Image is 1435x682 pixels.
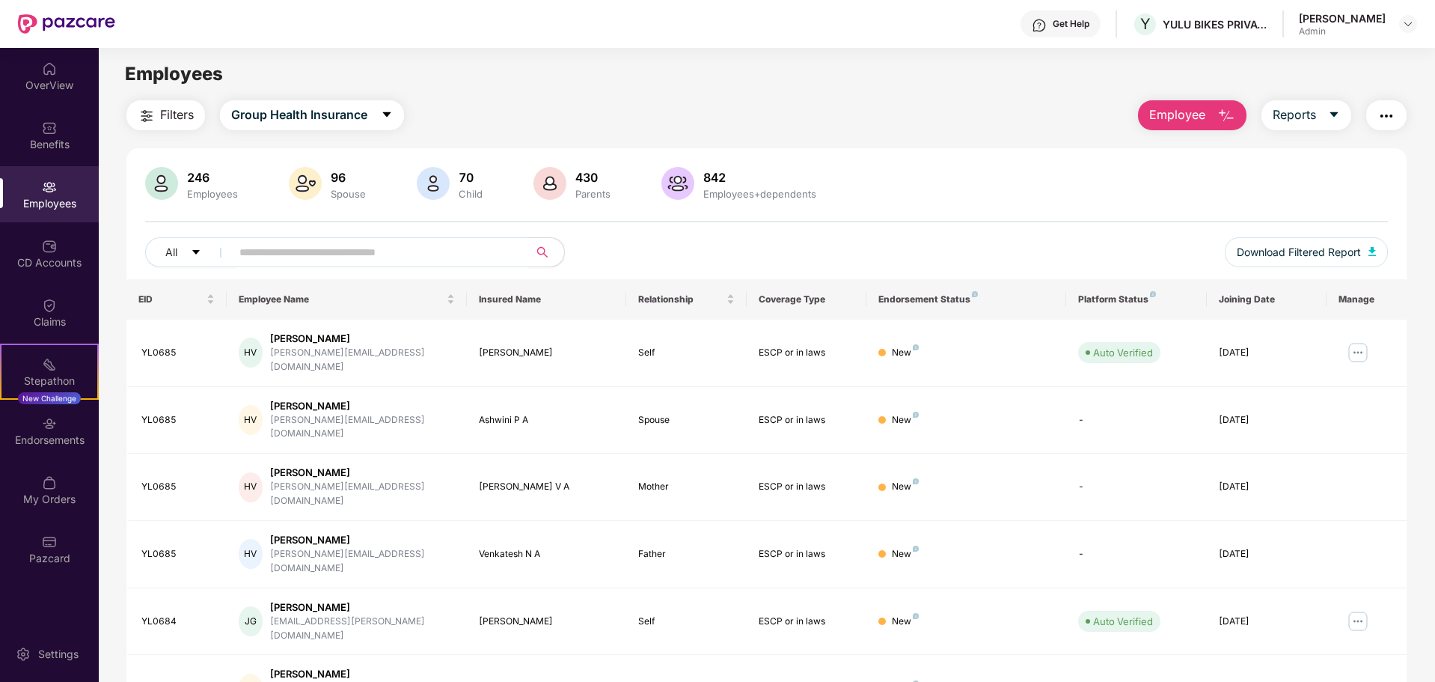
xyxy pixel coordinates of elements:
div: [PERSON_NAME] [479,615,615,629]
img: svg+xml;base64,PHN2ZyBpZD0iUGF6Y2FyZCIgeG1sbnM9Imh0dHA6Ly93d3cudzMub3JnLzIwMDAvc3ZnIiB3aWR0aD0iMj... [42,535,57,549]
img: svg+xml;base64,PHN2ZyB4bWxucz0iaHR0cDovL3d3dy53My5vcmcvMjAwMC9zdmciIHdpZHRoPSI4IiBoZWlnaHQ9IjgiIH... [913,478,919,484]
img: svg+xml;base64,PHN2ZyB4bWxucz0iaHR0cDovL3d3dy53My5vcmcvMjAwMC9zdmciIHdpZHRoPSIyNCIgaGVpZ2h0PSIyNC... [1377,107,1395,125]
span: Employee [1149,106,1205,124]
td: - [1066,521,1206,588]
button: Download Filtered Report [1225,237,1388,267]
div: ESCP or in laws [759,480,854,494]
img: svg+xml;base64,PHN2ZyBpZD0iSGVscC0zMngzMiIgeG1sbnM9Imh0dHA6Ly93d3cudzMub3JnLzIwMDAvc3ZnIiB3aWR0aD... [1032,18,1047,33]
img: svg+xml;base64,PHN2ZyB4bWxucz0iaHR0cDovL3d3dy53My5vcmcvMjAwMC9zdmciIHdpZHRoPSIyMSIgaGVpZ2h0PSIyMC... [42,357,57,372]
span: caret-down [191,247,201,259]
div: Mother [638,480,734,494]
div: Auto Verified [1093,345,1153,360]
img: svg+xml;base64,PHN2ZyB4bWxucz0iaHR0cDovL3d3dy53My5vcmcvMjAwMC9zdmciIHhtbG5zOnhsaW5rPSJodHRwOi8vd3... [1217,107,1235,125]
div: Auto Verified [1093,614,1153,629]
th: Coverage Type [747,279,866,320]
button: Employee [1138,100,1246,130]
th: Joining Date [1207,279,1327,320]
img: svg+xml;base64,PHN2ZyBpZD0iRHJvcGRvd24tMzJ4MzIiIHhtbG5zPSJodHRwOi8vd3d3LnczLm9yZy8yMDAwL3N2ZyIgd2... [1402,18,1414,30]
span: Employees [125,63,223,85]
img: svg+xml;base64,PHN2ZyBpZD0iU2V0dGluZy0yMHgyMCIgeG1sbnM9Imh0dHA6Ly93d3cudzMub3JnLzIwMDAvc3ZnIiB3aW... [16,647,31,662]
button: Filters [126,100,205,130]
div: Spouse [638,413,734,427]
img: svg+xml;base64,PHN2ZyBpZD0iSG9tZSIgeG1sbnM9Imh0dHA6Ly93d3cudzMub3JnLzIwMDAvc3ZnIiB3aWR0aD0iMjAiIG... [42,61,57,76]
span: EID [138,293,204,305]
div: [PERSON_NAME] V A [479,480,615,494]
td: - [1066,454,1206,521]
th: EID [126,279,227,320]
span: caret-down [1328,109,1340,122]
div: YL0685 [141,480,215,494]
div: Father [638,547,734,561]
td: - [1066,387,1206,454]
img: svg+xml;base64,PHN2ZyB4bWxucz0iaHR0cDovL3d3dy53My5vcmcvMjAwMC9zdmciIHhtbG5zOnhsaW5rPSJodHRwOi8vd3... [661,167,694,200]
div: New [892,346,919,360]
img: svg+xml;base64,PHN2ZyB4bWxucz0iaHR0cDovL3d3dy53My5vcmcvMjAwMC9zdmciIHhtbG5zOnhsaW5rPSJodHRwOi8vd3... [145,167,178,200]
div: Child [456,188,486,200]
img: manageButton [1346,341,1370,365]
div: 70 [456,170,486,185]
div: Self [638,615,734,629]
button: Allcaret-down [145,237,236,267]
div: [PERSON_NAME][EMAIL_ADDRESS][DOMAIN_NAME] [270,346,455,374]
div: 96 [328,170,369,185]
div: 842 [700,170,819,185]
div: ESCP or in laws [759,547,854,561]
img: svg+xml;base64,PHN2ZyB4bWxucz0iaHR0cDovL3d3dy53My5vcmcvMjAwMC9zdmciIHdpZHRoPSI4IiBoZWlnaHQ9IjgiIH... [913,412,919,418]
div: [DATE] [1219,346,1315,360]
div: [PERSON_NAME] [270,399,455,413]
img: svg+xml;base64,PHN2ZyBpZD0iTXlfT3JkZXJzIiBkYXRhLW5hbWU9Ik15IE9yZGVycyIgeG1sbnM9Imh0dHA6Ly93d3cudz... [42,475,57,490]
img: svg+xml;base64,PHN2ZyB4bWxucz0iaHR0cDovL3d3dy53My5vcmcvMjAwMC9zdmciIHdpZHRoPSIyNCIgaGVpZ2h0PSIyNC... [138,107,156,125]
div: [DATE] [1219,547,1315,561]
div: [PERSON_NAME] [270,466,455,480]
img: svg+xml;base64,PHN2ZyB4bWxucz0iaHR0cDovL3d3dy53My5vcmcvMjAwMC9zdmciIHhtbG5zOnhsaW5rPSJodHRwOi8vd3... [289,167,322,200]
div: ESCP or in laws [759,346,854,360]
div: Self [638,346,734,360]
button: Group Health Insurancecaret-down [220,100,404,130]
th: Employee Name [227,279,467,320]
span: Filters [160,106,194,124]
img: svg+xml;base64,PHN2ZyB4bWxucz0iaHR0cDovL3d3dy53My5vcmcvMjAwMC9zdmciIHdpZHRoPSI4IiBoZWlnaHQ9IjgiIH... [913,546,919,552]
div: [PERSON_NAME] [270,332,455,346]
img: New Pazcare Logo [18,14,115,34]
div: Settings [34,647,83,662]
button: Reportscaret-down [1261,100,1351,130]
div: [PERSON_NAME][EMAIL_ADDRESS][DOMAIN_NAME] [270,480,455,508]
th: Manage [1327,279,1407,320]
div: [PERSON_NAME] [270,667,455,681]
img: manageButton [1346,609,1370,633]
div: [DATE] [1219,480,1315,494]
img: svg+xml;base64,PHN2ZyB4bWxucz0iaHR0cDovL3d3dy53My5vcmcvMjAwMC9zdmciIHhtbG5zOnhsaW5rPSJodHRwOi8vd3... [417,167,450,200]
div: Venkatesh N A [479,547,615,561]
span: search [527,246,557,258]
div: Ashwini P A [479,413,615,427]
div: ESCP or in laws [759,615,854,629]
div: [PERSON_NAME][EMAIL_ADDRESS][DOMAIN_NAME] [270,547,455,576]
div: HV [239,539,263,569]
div: [DATE] [1219,615,1315,629]
div: New [892,413,919,427]
span: caret-down [381,109,393,122]
div: New [892,547,919,561]
div: [PERSON_NAME] [270,600,455,615]
img: svg+xml;base64,PHN2ZyB4bWxucz0iaHR0cDovL3d3dy53My5vcmcvMjAwMC9zdmciIHhtbG5zOnhsaW5rPSJodHRwOi8vd3... [1368,247,1376,256]
img: svg+xml;base64,PHN2ZyB4bWxucz0iaHR0cDovL3d3dy53My5vcmcvMjAwMC9zdmciIHdpZHRoPSI4IiBoZWlnaHQ9IjgiIH... [972,291,978,297]
span: Download Filtered Report [1237,244,1361,261]
img: svg+xml;base64,PHN2ZyBpZD0iRW5kb3JzZW1lbnRzIiB4bWxucz0iaHR0cDovL3d3dy53My5vcmcvMjAwMC9zdmciIHdpZH... [42,416,57,431]
div: Employees [184,188,241,200]
div: YULU BIKES PRIVATE LIMITED [1163,17,1267,31]
img: svg+xml;base64,PHN2ZyB4bWxucz0iaHR0cDovL3d3dy53My5vcmcvMjAwMC9zdmciIHdpZHRoPSI4IiBoZWlnaHQ9IjgiIH... [1150,291,1156,297]
div: ESCP or in laws [759,413,854,427]
div: YL0685 [141,346,215,360]
div: New Challenge [18,392,81,404]
div: [PERSON_NAME] [1299,11,1386,25]
div: Employees+dependents [700,188,819,200]
div: Endorsement Status [878,293,1054,305]
div: Stepathon [1,374,97,389]
div: Get Help [1053,18,1089,30]
span: Y [1140,15,1151,33]
div: Platform Status [1078,293,1194,305]
div: [DATE] [1219,413,1315,427]
div: [PERSON_NAME] [479,346,615,360]
div: Spouse [328,188,369,200]
div: 430 [572,170,614,185]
